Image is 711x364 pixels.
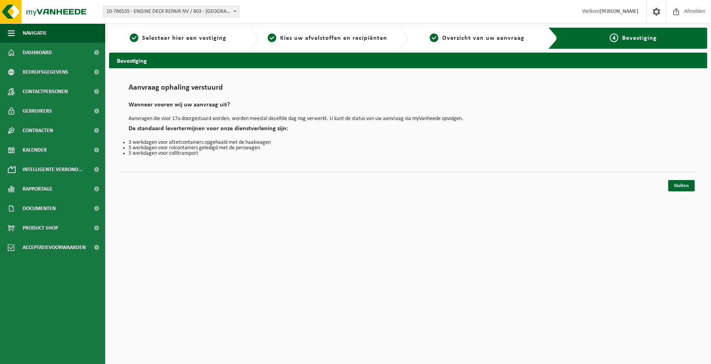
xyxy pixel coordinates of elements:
span: Selecteer hier een vestiging [142,35,226,41]
h2: Wanneer voeren wij uw aanvraag uit? [129,102,688,112]
span: Bevestiging [622,35,657,41]
strong: [PERSON_NAME] [600,9,639,14]
span: Navigatie [23,23,47,43]
li: 5 werkdagen voor collitransport [129,151,688,156]
span: Intelligente verbond... [23,160,83,179]
span: Rapportage [23,179,53,199]
h1: Aanvraag ophaling verstuurd [129,84,688,96]
span: Documenten [23,199,56,218]
a: 3Overzicht van uw aanvraag [412,34,542,43]
span: Contracten [23,121,53,140]
h2: De standaard levertermijnen voor onze dienstverlening zijn: [129,125,688,136]
span: Overzicht van uw aanvraag [442,35,524,41]
span: 4 [610,34,618,42]
a: 1Selecteer hier een vestiging [113,34,243,43]
span: 3 [430,34,438,42]
a: 2Kies uw afvalstoffen en recipiënten [263,34,393,43]
span: Kalender [23,140,47,160]
span: Bedrijfsgegevens [23,62,68,82]
a: Sluiten [668,180,695,191]
span: 2 [268,34,276,42]
li: 3 werkdagen voor afzetcontainers opgehaald met de haakwagen [129,140,688,145]
li: 5 werkdagen voor rolcontainers geledigd met de perswagen [129,145,688,151]
span: Product Shop [23,218,58,238]
p: Aanvragen die voor 17u doorgestuurd worden, worden meestal dezelfde dag nog verwerkt. U kunt de s... [129,116,688,122]
span: Acceptatievoorwaarden [23,238,86,257]
span: 10-786535 - ENGINE DECK REPAIR NV / 403 - ANTWERPEN [103,6,239,18]
span: 1 [130,34,138,42]
span: Contactpersonen [23,82,68,101]
span: Kies uw afvalstoffen en recipiënten [280,35,387,41]
h2: Bevestiging [109,53,707,68]
span: Gebruikers [23,101,52,121]
span: Dashboard [23,43,52,62]
span: 10-786535 - ENGINE DECK REPAIR NV / 403 - ANTWERPEN [103,6,239,17]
